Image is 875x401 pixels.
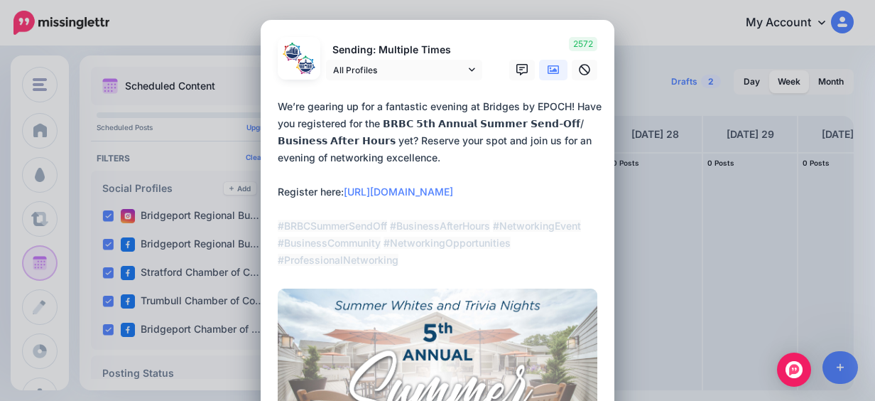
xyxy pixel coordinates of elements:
[326,42,482,58] p: Sending: Multiple Times
[333,63,465,77] span: All Profiles
[777,353,811,387] div: Open Intercom Messenger
[282,41,303,62] img: 326353443_583245609911355_7624060508075186304_n-bsa150316.png
[569,37,597,51] span: 2572
[326,60,482,80] a: All Profiles
[295,55,316,75] img: 327480576_569671061427943_934468427801860524_n-bsa150318.png
[278,98,604,269] div: We’re gearing up for a fantastic evening at Bridges by EPOCH! Have you registered for the 𝗕𝗥𝗕𝗖 𝟱𝘁...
